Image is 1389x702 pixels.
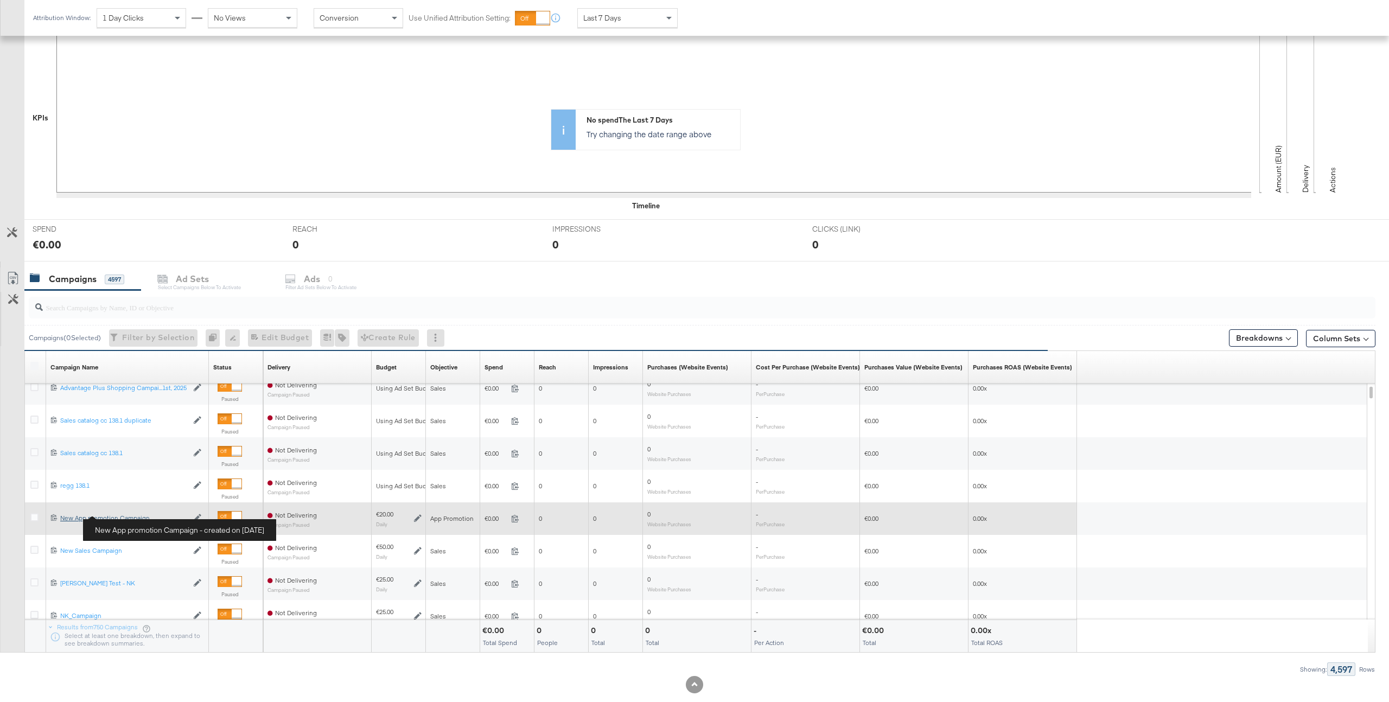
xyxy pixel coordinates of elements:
[485,612,507,620] span: €0.00
[430,482,446,490] span: Sales
[647,363,728,372] a: The number of times a purchase was made tracked by your Custom Audience pixel on your website aft...
[218,461,242,468] label: Paused
[292,237,299,252] div: 0
[646,639,659,647] span: Total
[267,457,317,463] sub: Campaign Paused
[754,639,784,647] span: Per Action
[376,449,436,458] div: Using Ad Set Budget
[864,449,878,457] span: €0.00
[60,416,188,425] a: Sales catalog cc 138.1 duplicate
[29,333,101,343] div: Campaigns ( 0 Selected)
[267,363,290,372] div: Delivery
[50,363,98,372] div: Campaign Name
[275,446,317,454] span: Not Delivering
[647,521,691,527] sub: Website Purchases
[50,363,98,372] a: Your campaign name.
[267,522,317,528] sub: Campaign Paused
[430,579,446,588] span: Sales
[60,514,188,523] a: New App promotion Campaign
[583,13,621,23] span: Last 7 Days
[60,449,188,458] a: Sales catalog cc 138.1
[103,13,144,23] span: 1 Day Clicks
[267,587,317,593] sub: Campaign Paused
[430,384,446,392] span: Sales
[275,544,317,552] span: Not Delivering
[973,579,987,588] span: 0.00x
[376,521,387,527] sub: Daily
[539,579,542,588] span: 0
[537,639,558,647] span: People
[812,224,894,234] span: CLICKS (LINK)
[756,608,758,616] span: -
[593,547,596,555] span: 0
[376,510,393,519] div: €20.00
[539,514,542,522] span: 0
[409,13,511,23] label: Use Unified Attribution Setting:
[376,543,393,551] div: €50.00
[756,423,785,430] sub: Per Purchase
[864,363,963,372] div: Purchases Value (Website Events)
[60,384,188,393] a: Advantage Plus Shopping Campai...1st, 2025
[647,575,651,583] span: 0
[218,526,242,533] label: Paused
[539,612,542,620] span: 0
[60,481,188,490] a: regg 138.1
[552,224,634,234] span: IMPRESSIONS
[647,412,651,420] span: 0
[218,493,242,500] label: Paused
[593,514,596,522] span: 0
[756,488,785,495] sub: Per Purchase
[864,514,878,522] span: €0.00
[485,363,503,372] a: The total amount spent to date.
[593,363,628,372] a: The number of times your ad was served. On mobile apps an ad is counted as served the first time ...
[647,608,651,616] span: 0
[593,449,596,457] span: 0
[862,626,887,636] div: €0.00
[537,626,545,636] div: 0
[864,579,878,588] span: €0.00
[1229,329,1298,347] button: Breakdowns
[206,329,225,347] div: 0
[49,273,97,285] div: Campaigns
[292,224,374,234] span: REACH
[267,489,317,495] sub: Campaign Paused
[593,417,596,425] span: 0
[376,417,436,425] div: Using Ad Set Budget
[213,363,232,372] a: Shows the current state of your Ad Campaign.
[647,363,728,372] div: Purchases (Website Events)
[430,449,446,457] span: Sales
[647,488,691,495] sub: Website Purchases
[275,381,317,389] span: Not Delivering
[267,554,317,560] sub: Campaign Paused
[647,391,691,397] sub: Website Purchases
[43,292,1249,314] input: Search Campaigns by Name, ID or Objective
[218,395,242,403] label: Paused
[539,449,542,457] span: 0
[864,547,878,555] span: €0.00
[971,626,995,636] div: 0.00x
[973,482,987,490] span: 0.00x
[756,586,785,592] sub: Per Purchase
[539,363,556,372] div: Reach
[485,363,503,372] div: Spend
[485,384,507,392] span: €0.00
[1359,666,1375,673] div: Rows
[647,553,691,560] sub: Website Purchases
[754,626,760,636] div: -
[971,639,1003,647] span: Total ROAS
[60,611,188,621] a: NK_Campaign
[218,428,242,435] label: Paused
[60,384,188,392] div: Advantage Plus Shopping Campai...1st, 2025
[593,363,628,372] div: Impressions
[430,363,457,372] div: Objective
[864,363,963,372] a: The total value of the purchase actions tracked by your Custom Audience pixel on your website aft...
[593,579,596,588] span: 0
[756,363,860,372] div: Cost Per Purchase (Website Events)
[33,237,61,252] div: €0.00
[275,413,317,422] span: Not Delivering
[647,510,651,518] span: 0
[275,511,317,519] span: Not Delivering
[647,445,651,453] span: 0
[213,363,232,372] div: Status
